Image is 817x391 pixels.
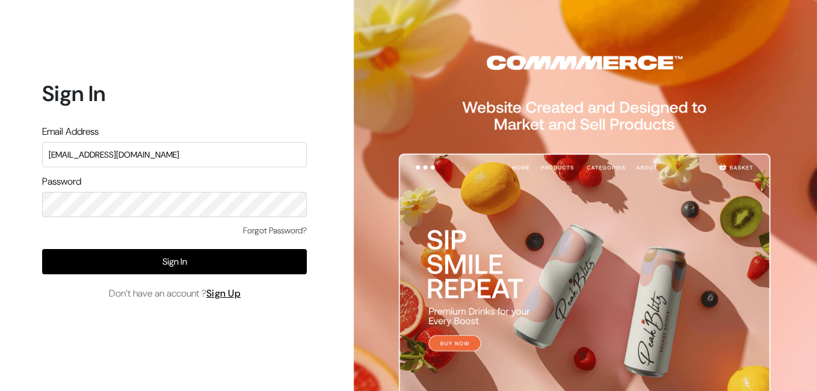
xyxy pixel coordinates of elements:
button: Sign In [42,249,307,274]
h1: Sign In [42,81,307,106]
a: Forgot Password? [243,224,307,237]
label: Password [42,174,81,189]
label: Email Address [42,125,99,139]
span: Don’t have an account ? [109,286,241,301]
a: Sign Up [206,287,241,300]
